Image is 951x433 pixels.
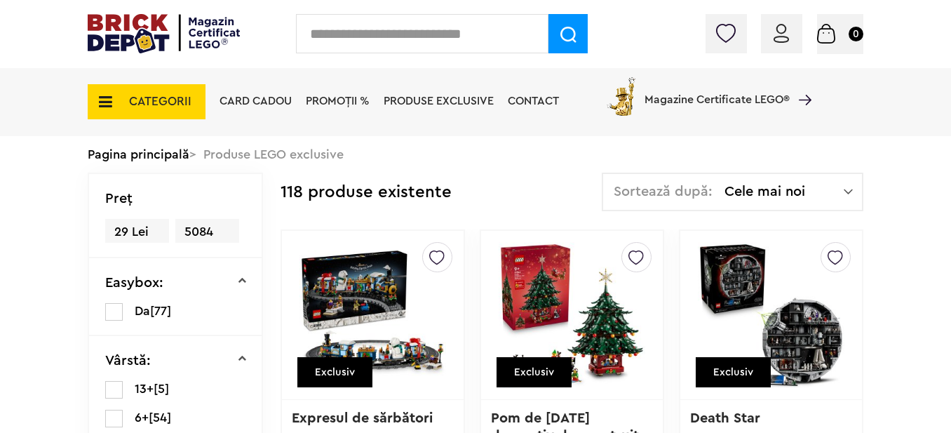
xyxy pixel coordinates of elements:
[154,382,169,395] span: [5]
[220,95,292,107] a: Card Cadou
[105,354,151,368] p: Vârstă:
[790,76,811,88] a: Magazine Certificate LEGO®
[499,217,645,413] img: Pom de Crăciun decorativ de construit în familie
[645,74,790,107] span: Magazine Certificate LEGO®
[129,95,191,107] span: CATEGORII
[299,217,446,413] img: Expresul de sărbători
[88,136,863,173] div: > Produse LEGO exclusive
[384,95,494,107] a: Produse exclusive
[105,219,169,245] span: 29 Lei
[150,305,171,317] span: [77]
[135,382,154,395] span: 13+
[724,185,844,199] span: Cele mai noi
[508,95,559,107] a: Contact
[690,411,760,425] a: Death Star
[135,411,149,424] span: 6+
[306,95,370,107] a: PROMOȚII %
[849,27,863,41] small: 0
[175,219,239,262] span: 5084 Lei
[698,217,844,413] img: Death Star
[292,411,433,425] a: Expresul de sărbători
[281,173,452,213] div: 118 produse existente
[497,357,572,387] div: Exclusiv
[105,192,133,206] p: Preţ
[149,411,171,424] span: [54]
[105,276,163,290] p: Easybox:
[88,148,189,161] a: Pagina principală
[614,185,713,199] span: Sortează după:
[297,357,372,387] div: Exclusiv
[696,357,771,387] div: Exclusiv
[135,305,150,317] span: Da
